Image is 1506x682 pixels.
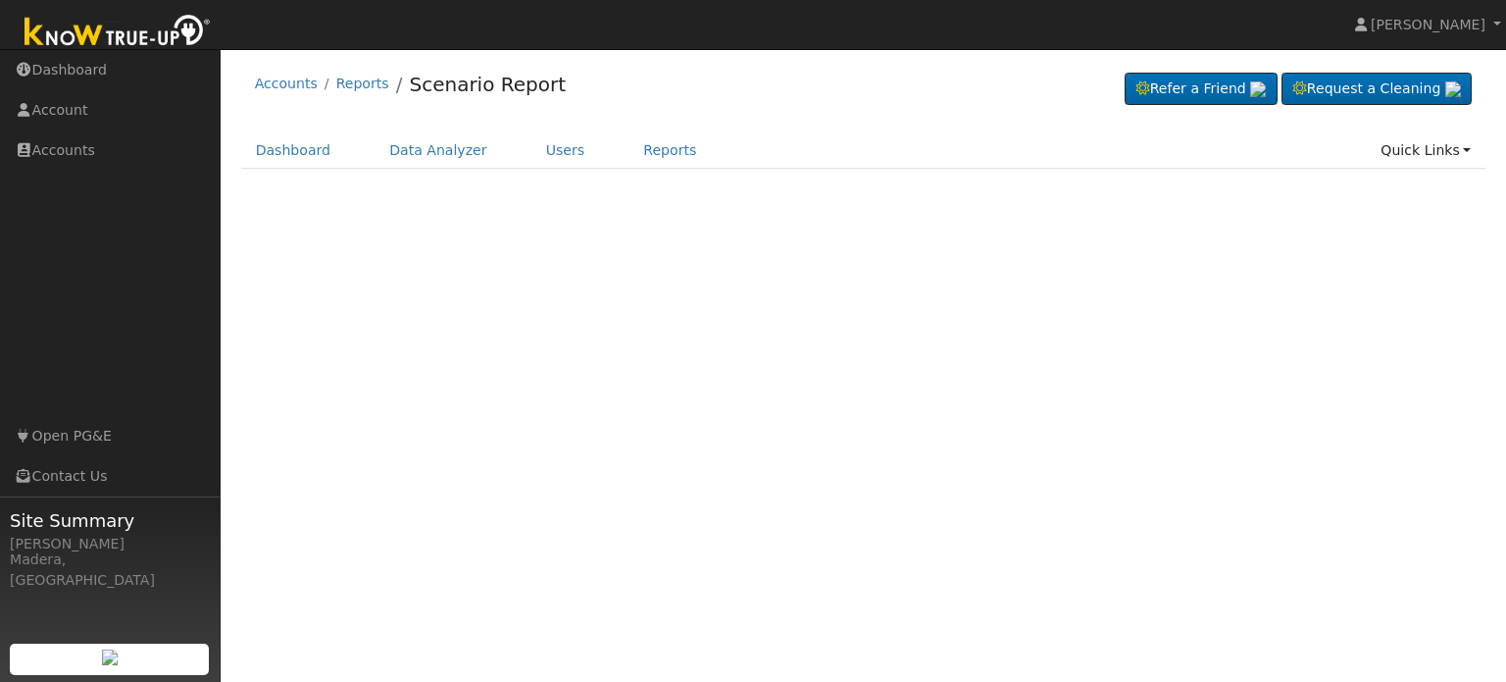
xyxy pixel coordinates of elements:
[10,550,210,591] div: Madera, [GEOGRAPHIC_DATA]
[336,76,389,91] a: Reports
[375,132,502,169] a: Data Analyzer
[15,11,221,55] img: Know True-Up
[1250,81,1266,97] img: retrieve
[241,132,346,169] a: Dashboard
[531,132,600,169] a: Users
[1125,73,1278,106] a: Refer a Friend
[628,132,711,169] a: Reports
[1366,132,1485,169] a: Quick Links
[1281,73,1472,106] a: Request a Cleaning
[1371,17,1485,32] span: [PERSON_NAME]
[10,507,210,534] span: Site Summary
[1445,81,1461,97] img: retrieve
[102,650,118,665] img: retrieve
[255,76,318,91] a: Accounts
[10,534,210,554] div: [PERSON_NAME]
[409,73,566,96] a: Scenario Report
